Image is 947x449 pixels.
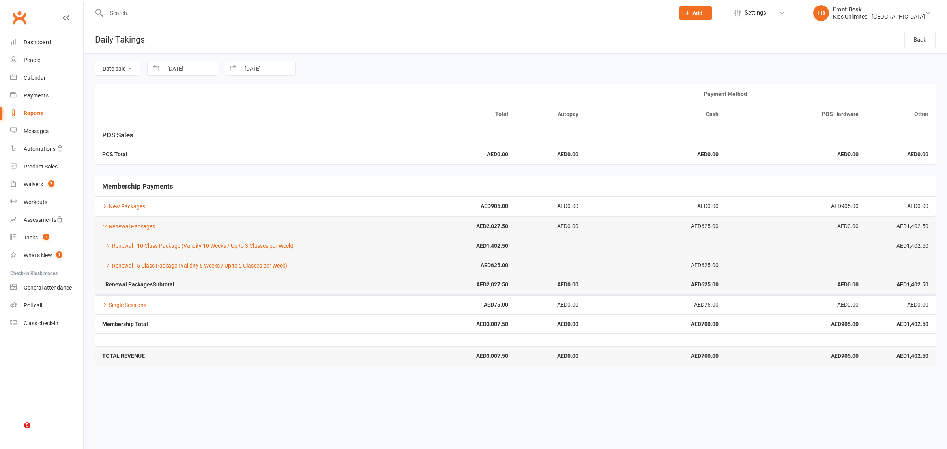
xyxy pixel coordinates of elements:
div: Cash [593,111,719,117]
strong: AED700.00 [593,353,719,359]
strong: AED1,402.50 [383,243,509,249]
div: Payment Method [522,91,928,97]
div: AED625.00 [593,262,719,268]
div: AED0.00 [522,223,578,229]
a: Messages [10,122,83,140]
a: General attendance kiosk mode [10,279,83,297]
div: AED0.00 [522,302,578,308]
h5: POS Sales [102,131,928,139]
strong: AED625.00 [593,282,719,288]
div: AED0.00 [593,203,719,209]
strong: AED1,402.50 [873,321,928,327]
a: Back [904,32,936,48]
div: Payments [24,92,49,99]
div: AED1,402.50 [873,243,928,249]
strong: AED1,402.50 [873,353,928,359]
div: Dashboard [24,39,51,45]
strong: AED905.00 [383,203,509,209]
div: AED625.00 [593,223,719,229]
div: Kids Unlimited - [GEOGRAPHIC_DATA] [833,13,925,20]
div: Front Desk [833,6,925,13]
a: Renewal Packages [102,223,155,230]
a: People [10,51,83,69]
a: Renewal - 10 Class Package (Validity 10 Weeks / Up to 3 Classes per Week) [102,243,294,249]
span: Settings [745,4,766,22]
strong: AED0.00 [383,152,509,157]
a: Workouts [10,193,83,211]
strong: AED0.00 [522,353,578,359]
div: AED0.00 [733,302,859,308]
div: What's New [24,252,52,258]
div: AED1,402.50 [873,223,928,229]
strong: AED3,007.50 [383,321,509,327]
strong: AED625.00 [383,262,509,268]
span: 7 [48,180,54,187]
strong: AED700.00 [593,321,719,327]
div: Calendar [24,75,46,81]
a: Single Sessions [102,302,146,308]
strong: Membership Total [102,321,148,327]
div: AED0.00 [873,203,928,209]
input: Search... [104,7,668,19]
input: To [240,62,295,75]
div: AED75.00 [593,302,719,308]
div: Product Sales [24,163,58,170]
a: Reports [10,105,83,122]
a: Automations [10,140,83,158]
div: Total [383,111,509,117]
a: Product Sales [10,158,83,176]
h5: Membership Payments [102,183,928,190]
div: AED0.00 [873,302,928,308]
div: Other [873,111,928,117]
strong: AED0.00 [522,282,578,288]
strong: AED0.00 [733,282,859,288]
a: What's New1 [10,247,83,264]
div: Roll call [24,302,42,309]
div: AED905.00 [733,203,859,209]
div: Tasks [24,234,38,241]
a: Assessments [10,211,83,229]
div: Workouts [24,199,47,205]
a: Class kiosk mode [10,314,83,332]
div: People [24,57,40,63]
strong: TOTAL REVENUE [102,353,145,359]
button: Add [679,6,712,20]
strong: AED0.00 [733,152,859,157]
strong: AED2,027.50 [383,282,509,288]
a: Tasks 3 [10,229,83,247]
strong: AED905.00 [733,353,859,359]
a: Payments [10,87,83,105]
div: Class check-in [24,320,58,326]
strong: AED1,402.50 [873,282,928,288]
div: Autopay [522,111,578,117]
div: FD [813,5,829,21]
strong: AED75.00 [383,302,509,308]
a: Calendar [10,69,83,87]
strong: AED3,007.50 [383,353,509,359]
strong: AED0.00 [593,152,719,157]
span: Add [692,10,702,16]
div: Messages [24,128,49,134]
div: Waivers [24,181,43,187]
strong: AED2,027.50 [383,223,509,229]
span: 1 [56,251,62,258]
strong: AED0.00 [522,321,578,327]
strong: AED905.00 [733,321,859,327]
div: General attendance [24,284,72,291]
div: AED0.00 [522,203,578,209]
div: Automations [24,146,56,152]
span: 5 [24,422,30,428]
a: Clubworx [9,8,29,28]
div: AED0.00 [733,223,859,229]
iframe: Intercom live chat [8,422,27,441]
strong: AED0.00 [873,152,928,157]
a: New Packages [102,203,145,210]
h1: Daily Takings [84,26,145,53]
div: POS Hardware [733,111,859,117]
div: Assessments [24,217,63,223]
span: 3 [43,234,49,240]
div: Reports [24,110,43,116]
a: Roll call [10,297,83,314]
a: Renewal - 5 Class Package (Validity 5 Weeks / Up to 2 Classes per Week) [102,262,287,269]
a: Waivers 7 [10,176,83,193]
